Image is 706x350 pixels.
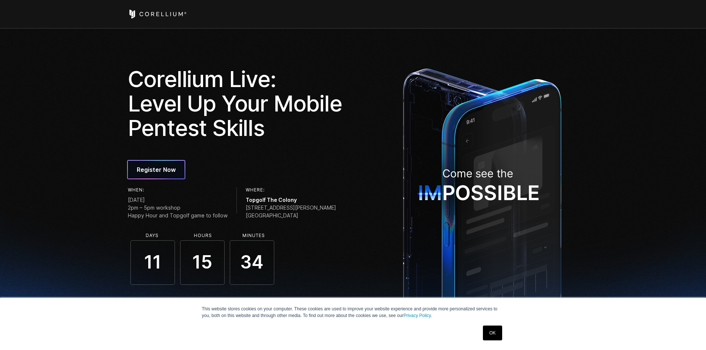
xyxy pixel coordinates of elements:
img: ImpossibleDevice_1x [399,64,565,323]
h1: Corellium Live: Level Up Your Mobile Pentest Skills [128,67,348,140]
span: Register Now [137,165,176,174]
h6: When: [128,187,228,193]
span: [DATE] [128,196,228,204]
h6: Where: [246,187,336,193]
a: Register Now [128,161,185,179]
li: Days [130,233,175,238]
span: [STREET_ADDRESS][PERSON_NAME] [GEOGRAPHIC_DATA] [246,204,336,219]
a: Privacy Policy. [404,313,432,318]
a: OK [483,326,502,340]
span: 2pm – 5pm workshop Happy Hour and Topgolf game to follow [128,204,228,219]
p: This website stores cookies on your computer. These cookies are used to improve your website expe... [202,306,504,319]
a: Corellium Home [128,10,187,19]
span: 34 [230,240,274,285]
span: 15 [180,240,225,285]
li: Hours [181,233,225,238]
li: Minutes [232,233,276,238]
span: 11 [130,240,175,285]
span: Topgolf The Colony [246,196,336,204]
